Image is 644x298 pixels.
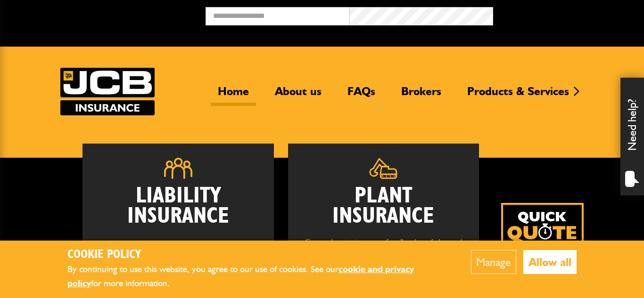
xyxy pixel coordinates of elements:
a: Get your insurance quote isn just 2-minutes [501,203,584,285]
h2: Cookie Policy [67,248,442,262]
a: Brokers [394,84,448,106]
button: Broker Login [493,7,637,22]
a: FAQs [340,84,382,106]
button: Manage [471,250,516,274]
div: Need help? [620,78,644,195]
p: Comprehensive insurance for all makes of plant and machinery, including owned and hired in equipm... [302,236,465,284]
img: Quick Quote [501,203,584,285]
button: Allow all [523,250,577,274]
img: JCB Insurance Services logo [60,68,155,115]
h2: Plant Insurance [302,186,465,226]
h2: Liability Insurance [97,186,260,232]
a: JCB Insurance Services [60,68,155,115]
a: Home [211,84,256,106]
a: About us [268,84,329,106]
p: By continuing to use this website, you agree to our use of cookies. See our for more information. [67,262,442,291]
a: Products & Services [460,84,576,106]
